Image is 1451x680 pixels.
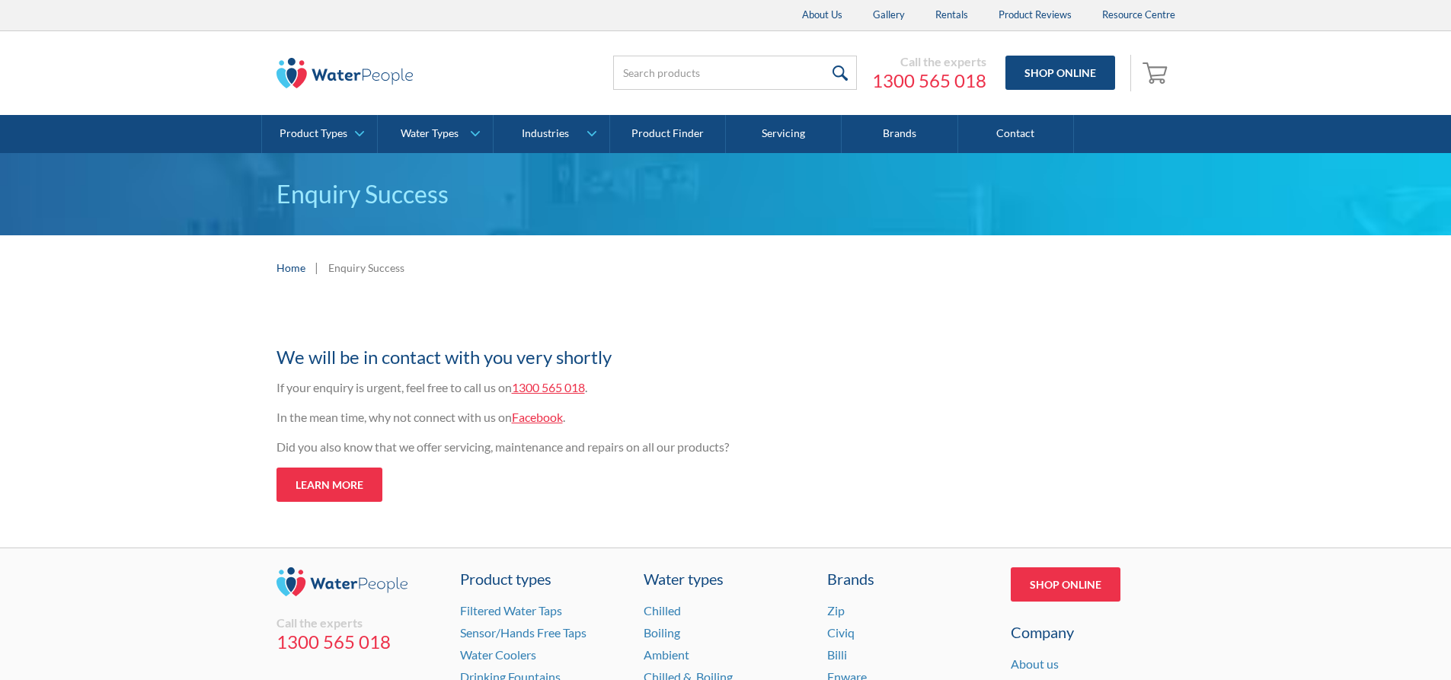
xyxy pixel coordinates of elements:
[276,615,441,631] div: Call the experts
[1011,621,1175,643] div: Company
[276,260,305,276] a: Home
[872,69,986,92] a: 1300 565 018
[613,56,857,90] input: Search products
[1011,656,1059,671] a: About us
[610,115,726,153] a: Product Finder
[328,260,404,276] div: Enquiry Success
[644,625,680,640] a: Boiling
[401,127,459,140] div: Water Types
[276,631,441,653] a: 1300 565 018
[827,647,847,662] a: Billi
[276,408,871,426] p: In the mean time, why not connect with us on .
[276,343,871,371] h2: We will be in contact with you very shortly
[276,315,871,336] h1: Thank you for your enquiry
[276,438,871,456] p: Did you also know that we offer servicing, maintenance and repairs on all our products?
[644,567,808,590] a: Water types
[460,647,536,662] a: Water Coolers
[276,378,871,397] p: If your enquiry is urgent, feel free to call us on .
[1139,55,1175,91] a: Open cart
[958,115,1074,153] a: Contact
[276,468,382,502] a: Learn more
[644,603,681,618] a: Chilled
[280,127,347,140] div: Product Types
[378,115,493,153] a: Water Types
[313,258,321,276] div: |
[827,625,855,640] a: Civiq
[827,567,992,590] div: Brands
[1005,56,1115,90] a: Shop Online
[872,54,986,69] div: Call the experts
[827,603,845,618] a: Zip
[460,603,562,618] a: Filtered Water Taps
[276,176,1175,212] p: Enquiry Success
[726,115,842,153] a: Servicing
[494,115,609,153] a: Industries
[512,410,563,424] a: Facebook
[262,115,377,153] a: Product Types
[1011,567,1120,602] a: Shop Online
[1143,60,1171,85] img: shopping cart
[522,127,569,140] div: Industries
[460,625,586,640] a: Sensor/Hands Free Taps
[460,567,625,590] a: Product types
[644,647,689,662] a: Ambient
[842,115,957,153] a: Brands
[276,58,414,88] img: The Water People
[512,380,585,394] a: 1300 565 018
